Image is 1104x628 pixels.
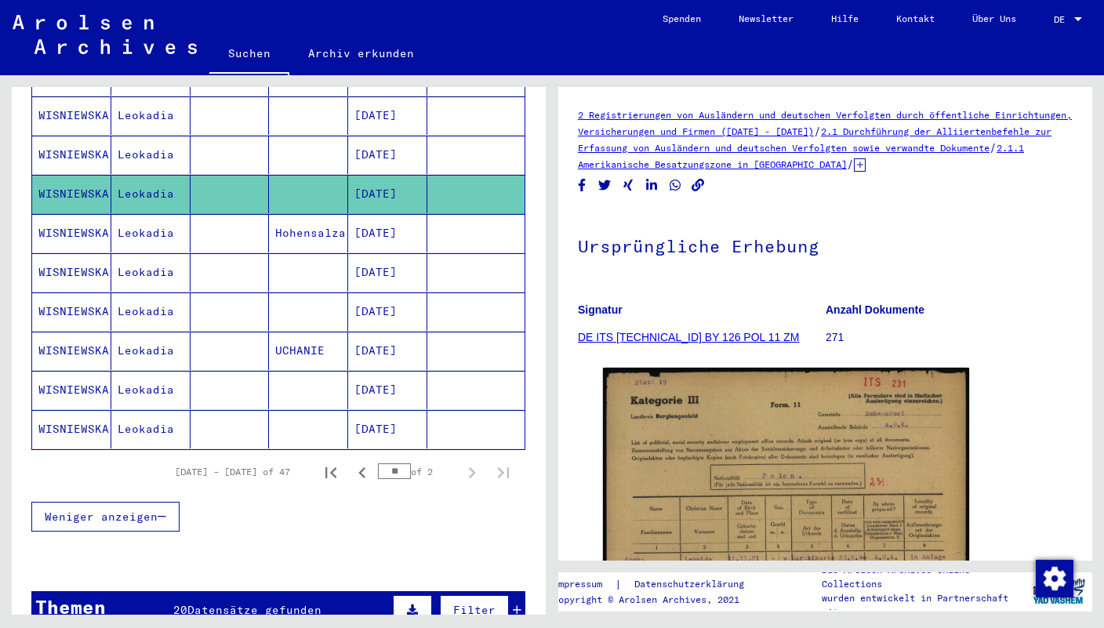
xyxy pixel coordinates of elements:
[111,136,191,174] mat-cell: Leokadia
[111,371,191,409] mat-cell: Leokadia
[348,175,427,213] mat-cell: [DATE]
[111,292,191,331] mat-cell: Leokadia
[289,34,433,72] a: Archiv erkunden
[111,175,191,213] mat-cell: Leokadia
[348,410,427,448] mat-cell: [DATE]
[826,303,924,316] b: Anzahl Dokumente
[553,576,615,593] a: Impressum
[990,140,997,154] span: /
[488,456,519,488] button: Last page
[32,253,111,292] mat-cell: WISNIEWSKA
[111,214,191,252] mat-cell: Leokadia
[847,157,854,171] span: /
[690,176,706,195] button: Copy link
[378,464,456,479] div: of 2
[644,176,660,195] button: Share on LinkedIn
[453,603,496,617] span: Filter
[578,109,1072,137] a: 2 Registrierungen von Ausländern und deutschen Verfolgten durch öffentliche Einrichtungen, Versic...
[32,371,111,409] mat-cell: WISNIEWSKA
[35,593,106,621] div: Themen
[348,96,427,135] mat-cell: [DATE]
[578,331,799,343] a: DE ITS [TECHNICAL_ID] BY 126 POL 11 ZM
[348,332,427,370] mat-cell: [DATE]
[1054,14,1071,25] span: DE
[348,371,427,409] mat-cell: [DATE]
[187,603,321,617] span: Datensätze gefunden
[822,591,1026,619] p: wurden entwickelt in Partnerschaft mit
[574,176,590,195] button: Share on Facebook
[32,96,111,135] mat-cell: WISNIEWSKA
[111,96,191,135] mat-cell: Leokadia
[32,136,111,174] mat-cell: WISNIEWSKA
[111,332,191,370] mat-cell: Leokadia
[826,329,1073,346] p: 271
[553,593,763,607] p: Copyright © Arolsen Archives, 2021
[111,253,191,292] mat-cell: Leokadia
[578,303,623,316] b: Signatur
[1036,560,1073,597] img: Zustimmung ändern
[173,603,187,617] span: 20
[597,176,613,195] button: Share on Twitter
[13,15,197,54] img: Arolsen_neg.svg
[1030,572,1088,611] img: yv_logo.png
[269,214,348,252] mat-cell: Hohensalza
[45,510,158,524] span: Weniger anzeigen
[348,253,427,292] mat-cell: [DATE]
[32,214,111,252] mat-cell: WISNIEWSKA
[456,456,488,488] button: Next page
[814,124,821,138] span: /
[32,292,111,331] mat-cell: WISNIEWSKA
[348,214,427,252] mat-cell: [DATE]
[32,410,111,448] mat-cell: WISNIEWSKA
[348,136,427,174] mat-cell: [DATE]
[622,576,763,593] a: Datenschutzerklärung
[269,332,348,370] mat-cell: UCHANIE
[440,595,509,625] button: Filter
[347,456,378,488] button: Previous page
[31,502,180,532] button: Weniger anzeigen
[822,563,1026,591] p: Die Arolsen Archives Online-Collections
[348,292,427,331] mat-cell: [DATE]
[578,210,1073,279] h1: Ursprüngliche Erhebung
[620,176,637,195] button: Share on Xing
[32,332,111,370] mat-cell: WISNIEWSKA
[1035,559,1073,597] div: Zustimmung ändern
[209,34,289,75] a: Suchen
[667,176,684,195] button: Share on WhatsApp
[32,175,111,213] mat-cell: WISNIEWSKA
[315,456,347,488] button: First page
[111,410,191,448] mat-cell: Leokadia
[175,465,290,479] div: [DATE] – [DATE] of 47
[553,576,763,593] div: |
